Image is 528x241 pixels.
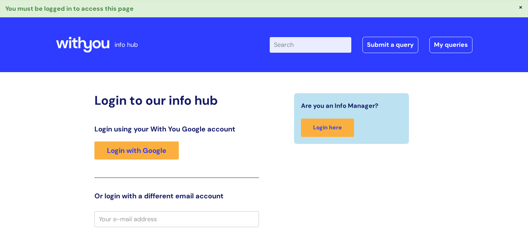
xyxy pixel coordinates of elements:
[519,4,523,10] button: ×
[115,39,138,50] p: info hub
[362,37,418,53] a: Submit a query
[94,211,259,227] input: Your e-mail address
[270,37,351,52] input: Search
[94,192,259,200] h3: Or login with a different email account
[94,125,259,133] h3: Login using your With You Google account
[94,141,179,160] a: Login with Google
[301,119,354,137] a: Login here
[94,93,259,108] h2: Login to our info hub
[301,100,378,111] span: Are you an Info Manager?
[429,37,472,53] a: My queries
